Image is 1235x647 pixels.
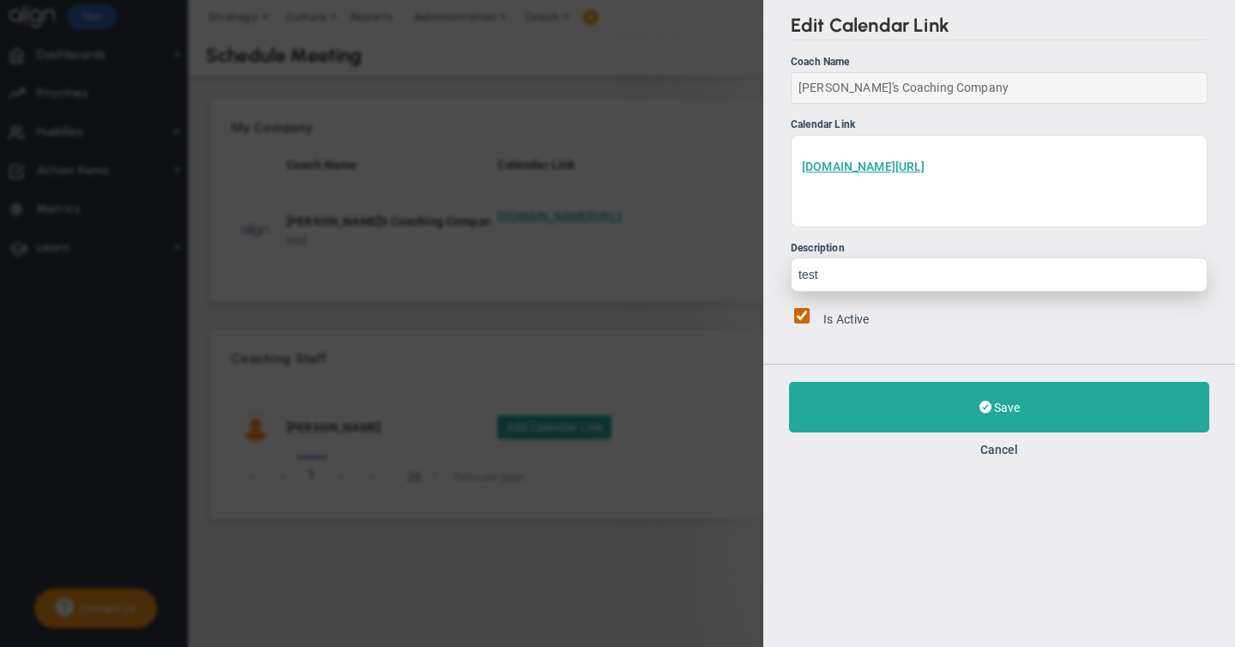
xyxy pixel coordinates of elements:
[791,240,1208,257] div: Description
[791,72,1208,104] div: [PERSON_NAME]'s Coaching Company
[791,117,1208,133] div: Calendar Link
[994,401,1020,414] span: Save
[802,160,925,173] a: [DOMAIN_NAME][URL]
[823,312,869,326] span: Is Active
[791,54,1208,70] div: Coach Name
[791,257,1208,292] input: Description
[794,308,810,323] input: Is Active
[980,443,1018,457] button: Cancel
[791,14,1208,40] h2: Edit Calendar Link
[789,382,1209,432] button: Save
